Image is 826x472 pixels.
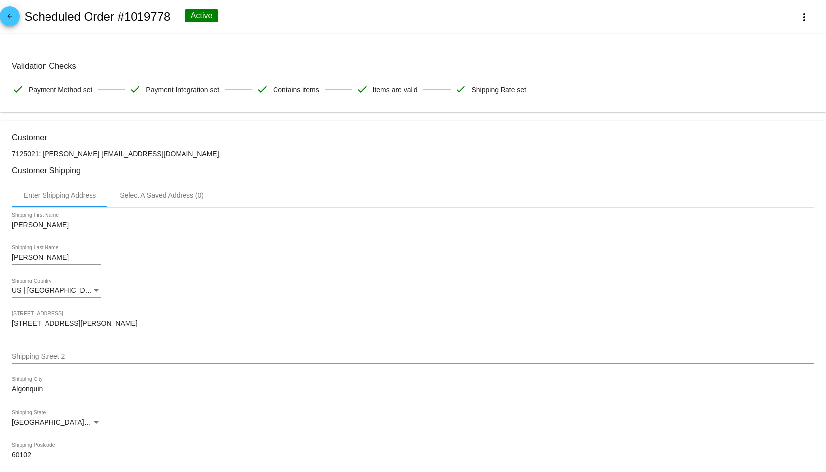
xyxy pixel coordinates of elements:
mat-select: Shipping Country [12,287,101,295]
div: Active [185,9,219,22]
mat-icon: check [129,83,141,95]
p: 7125021: [PERSON_NAME] [EMAIL_ADDRESS][DOMAIN_NAME] [12,150,814,158]
h3: Customer Shipping [12,166,814,175]
span: Payment Method set [29,79,92,100]
span: [GEOGRAPHIC_DATA] | [US_STATE] [12,418,128,426]
input: Shipping City [12,385,101,393]
input: Shipping Street 2 [12,353,814,361]
h2: Scheduled Order #1019778 [24,10,170,24]
span: Contains items [273,79,319,100]
mat-select: Shipping State [12,419,101,426]
div: Select A Saved Address (0) [120,191,204,199]
h3: Validation Checks [12,61,814,71]
mat-icon: check [12,83,24,95]
input: Shipping Street 1 [12,320,814,328]
mat-icon: check [455,83,466,95]
input: Shipping Postcode [12,451,101,459]
mat-icon: check [256,83,268,95]
input: Shipping Last Name [12,254,101,262]
span: Items are valid [373,79,418,100]
mat-icon: check [356,83,368,95]
span: Payment Integration set [146,79,219,100]
mat-icon: more_vert [798,11,810,23]
mat-icon: arrow_back [4,13,16,25]
div: Enter Shipping Address [24,191,96,199]
span: Shipping Rate set [471,79,526,100]
h3: Customer [12,133,814,142]
span: US | [GEOGRAPHIC_DATA] [12,286,99,294]
input: Shipping First Name [12,221,101,229]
